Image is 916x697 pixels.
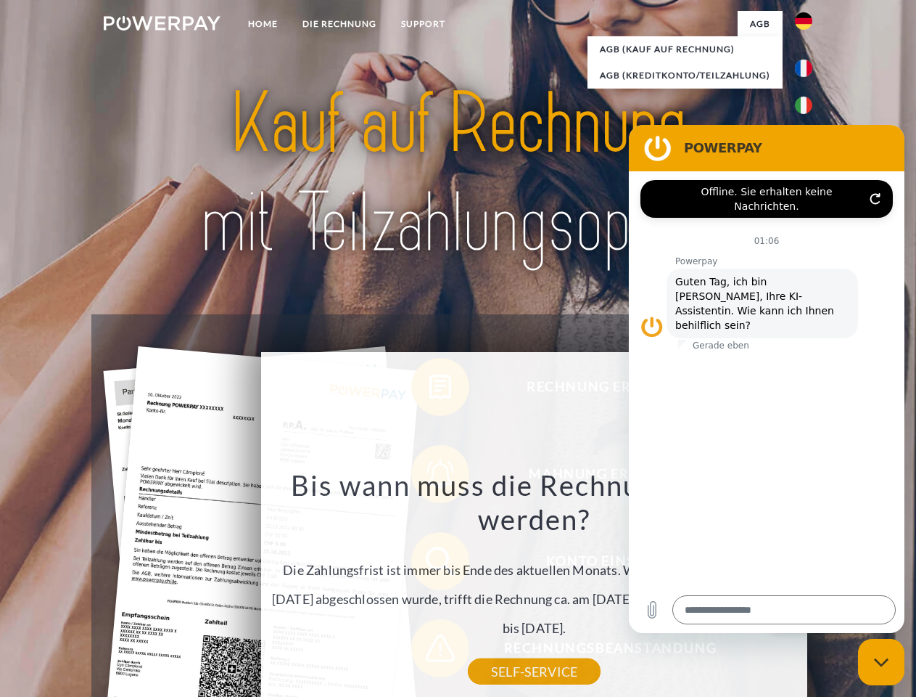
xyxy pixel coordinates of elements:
h3: Bis wann muss die Rechnung bezahlt werden? [270,468,799,537]
img: title-powerpay_de.svg [139,70,777,278]
a: SELF-SERVICE [468,659,601,685]
div: Die Zahlungsfrist ist immer bis Ende des aktuellen Monats. Wenn die Bestellung z.B. am [DATE] abg... [270,468,799,672]
a: Home [236,11,290,37]
img: it [795,97,812,114]
a: SUPPORT [389,11,458,37]
img: fr [795,60,812,77]
a: AGB (Kreditkonto/Teilzahlung) [587,62,783,89]
iframe: Schaltfläche zum Öffnen des Messaging-Fensters; Konversation läuft [858,639,904,685]
img: logo-powerpay-white.svg [104,16,220,30]
a: AGB (Kauf auf Rechnung) [587,36,783,62]
img: de [795,12,812,30]
a: agb [738,11,783,37]
iframe: Messaging-Fenster [629,125,904,633]
a: DIE RECHNUNG [290,11,389,37]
